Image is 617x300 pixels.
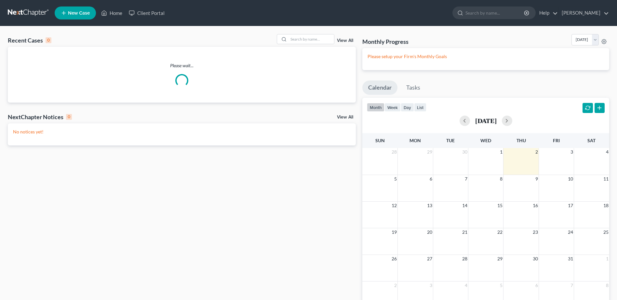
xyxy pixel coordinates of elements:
span: Sat [587,138,596,143]
a: Help [536,7,558,19]
a: View All [337,115,353,119]
span: Thu [516,138,526,143]
span: 19 [391,228,397,236]
span: 3 [429,281,433,289]
a: Home [98,7,126,19]
div: 0 [46,37,51,43]
span: 26 [391,255,397,263]
span: 20 [426,228,433,236]
span: 10 [567,175,574,183]
span: 17 [567,202,574,209]
span: 31 [567,255,574,263]
span: 5 [499,281,503,289]
button: day [401,103,414,112]
span: 15 [497,202,503,209]
button: list [414,103,426,112]
span: 4 [464,281,468,289]
span: 1 [605,255,609,263]
span: 11 [603,175,609,183]
a: View All [337,38,353,43]
span: 2 [535,148,539,156]
div: Recent Cases [8,36,51,44]
span: 2 [394,281,397,289]
p: Please setup your Firm's Monthly Goals [368,53,604,60]
a: [PERSON_NAME] [558,7,609,19]
input: Search by name... [465,7,525,19]
span: 30 [462,148,468,156]
a: Calendar [362,81,397,95]
span: 12 [391,202,397,209]
span: 6 [535,281,539,289]
span: Mon [409,138,421,143]
button: week [384,103,401,112]
span: 8 [499,175,503,183]
span: 3 [570,148,574,156]
p: No notices yet! [13,129,351,135]
span: 29 [497,255,503,263]
span: 7 [570,281,574,289]
div: 0 [66,114,72,120]
span: 9 [535,175,539,183]
span: 8 [605,281,609,289]
div: NextChapter Notices [8,113,72,121]
span: Tue [446,138,455,143]
span: Wed [480,138,491,143]
span: 7 [464,175,468,183]
input: Search by name... [288,34,334,44]
span: 27 [426,255,433,263]
span: 21 [462,228,468,236]
span: 25 [603,228,609,236]
span: 23 [532,228,539,236]
h3: Monthly Progress [362,38,409,45]
span: 5 [394,175,397,183]
span: 28 [462,255,468,263]
p: Please wait... [8,62,356,69]
span: 22 [497,228,503,236]
span: Fri [553,138,560,143]
a: Client Portal [126,7,168,19]
span: 18 [603,202,609,209]
span: 6 [429,175,433,183]
span: 14 [462,202,468,209]
span: Sun [375,138,385,143]
button: month [367,103,384,112]
span: 16 [532,202,539,209]
span: 24 [567,228,574,236]
span: 1 [499,148,503,156]
span: 30 [532,255,539,263]
h2: [DATE] [475,117,497,124]
span: New Case [68,11,90,16]
span: 13 [426,202,433,209]
span: 29 [426,148,433,156]
span: 28 [391,148,397,156]
a: Tasks [400,81,426,95]
span: 4 [605,148,609,156]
